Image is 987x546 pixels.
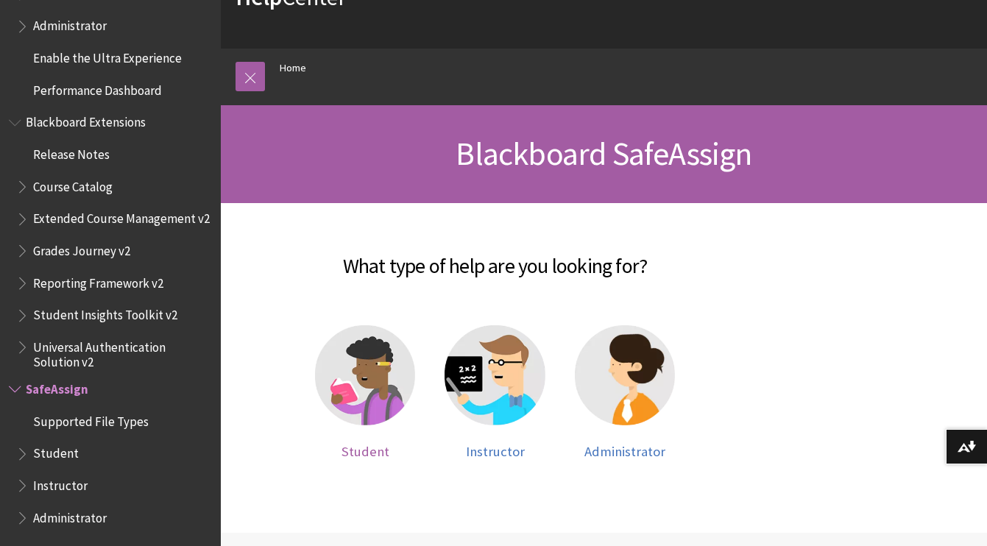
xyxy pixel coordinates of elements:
[26,377,88,397] span: SafeAssign
[33,303,177,323] span: Student Insights Toolkit v2
[33,174,113,194] span: Course Catalog
[445,325,545,459] a: Instructor help Instructor
[33,473,88,493] span: Instructor
[575,325,675,459] a: Administrator help Administrator
[33,335,211,369] span: Universal Authentication Solution v2
[236,233,754,281] h2: What type of help are you looking for?
[26,110,146,130] span: Blackboard Extensions
[280,59,306,77] a: Home
[33,46,182,65] span: Enable the Ultra Experience
[315,325,415,425] img: Student help
[9,110,212,370] nav: Book outline for Blackboard Extensions
[315,325,415,459] a: Student help Student
[445,325,545,425] img: Instructor help
[33,14,107,34] span: Administrator
[33,78,162,98] span: Performance Dashboard
[456,133,751,174] span: Blackboard SafeAssign
[33,409,149,429] span: Supported File Types
[33,442,79,461] span: Student
[9,377,212,530] nav: Book outline for Blackboard SafeAssign
[466,443,525,460] span: Instructor
[584,443,665,460] span: Administrator
[33,238,130,258] span: Grades Journey v2
[33,506,107,525] span: Administrator
[575,325,675,425] img: Administrator help
[33,207,210,227] span: Extended Course Management v2
[33,142,110,162] span: Release Notes
[33,271,163,291] span: Reporting Framework v2
[342,443,389,460] span: Student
